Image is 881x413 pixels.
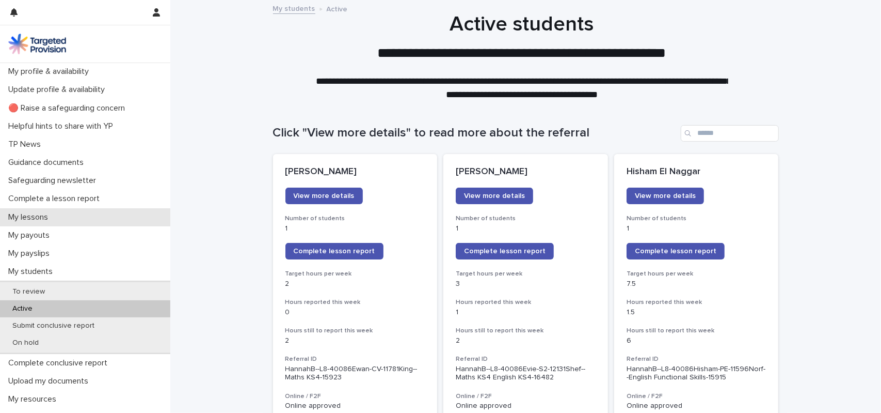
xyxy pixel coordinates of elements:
[635,192,696,200] span: View more details
[4,322,103,330] p: Submit conclusive report
[635,248,716,255] span: Complete lesson report
[627,280,766,288] p: 7.5
[285,355,425,363] h3: Referral ID
[4,358,116,368] p: Complete conclusive report
[627,270,766,278] h3: Target hours per week
[4,376,97,386] p: Upload my documents
[627,327,766,335] h3: Hours still to report this week
[627,243,725,259] a: Complete lesson report
[4,121,121,131] p: Helpful hints to share with YP
[4,231,58,240] p: My payouts
[456,336,596,345] p: 2
[4,339,47,347] p: On hold
[285,215,425,223] h3: Number of students
[4,304,41,313] p: Active
[681,125,779,142] input: Search
[456,327,596,335] h3: Hours still to report this week
[285,327,425,335] h3: Hours still to report this week
[4,85,113,95] p: Update profile & availability
[294,192,355,200] span: View more details
[4,267,61,277] p: My students
[4,212,56,222] p: My lessons
[456,243,554,259] a: Complete lesson report
[285,336,425,345] p: 2
[4,287,53,296] p: To review
[456,355,596,363] h3: Referral ID
[285,308,425,317] p: 0
[464,192,525,200] span: View more details
[4,394,65,404] p: My resources
[285,280,425,288] p: 2
[456,298,596,307] h3: Hours reported this week
[285,224,425,233] p: 1
[627,166,766,178] p: Hisham El Naggar
[273,2,315,14] a: My students
[273,126,677,141] h1: Click "View more details" to read more about the referral
[627,355,766,363] h3: Referral ID
[627,224,766,233] p: 1
[627,188,704,204] a: View more details
[464,248,546,255] span: Complete lesson report
[285,402,425,410] p: Online approved
[627,308,766,317] p: 1.5
[294,248,375,255] span: Complete lesson report
[456,224,596,233] p: 1
[285,365,425,383] p: HannahB--L8-40086Ewan-CV-11781King--Maths KS4-15923
[456,280,596,288] p: 3
[4,249,58,258] p: My payslips
[456,166,596,178] p: [PERSON_NAME]
[456,215,596,223] h3: Number of students
[327,3,348,14] p: Active
[8,34,66,54] img: M5nRWzHhSzIhMunXDL62
[285,166,425,178] p: [PERSON_NAME]
[456,308,596,317] p: 1
[4,140,49,149] p: TP News
[456,188,533,204] a: View more details
[627,402,766,410] p: Online approved
[4,194,108,204] p: Complete a lesson report
[456,402,596,410] p: Online approved
[4,158,92,167] p: Guidance documents
[4,176,104,186] p: Safeguarding newsletter
[456,392,596,401] h3: Online / F2F
[627,392,766,401] h3: Online / F2F
[285,270,425,278] h3: Target hours per week
[285,188,363,204] a: View more details
[627,365,766,383] p: HannahB--L8-40086Hisham-PE-11596Norf--English Functional Skills-15915
[285,243,383,259] a: Complete lesson report
[627,215,766,223] h3: Number of students
[269,12,775,37] h1: Active students
[456,365,596,383] p: HannahB--L8-40086Evie-S2-12131Shef--Maths KS4 English KS4-16482
[4,67,97,77] p: My profile & availability
[627,336,766,345] p: 6
[285,392,425,401] h3: Online / F2F
[456,270,596,278] h3: Target hours per week
[285,298,425,307] h3: Hours reported this week
[4,103,133,113] p: 🔴 Raise a safeguarding concern
[627,298,766,307] h3: Hours reported this week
